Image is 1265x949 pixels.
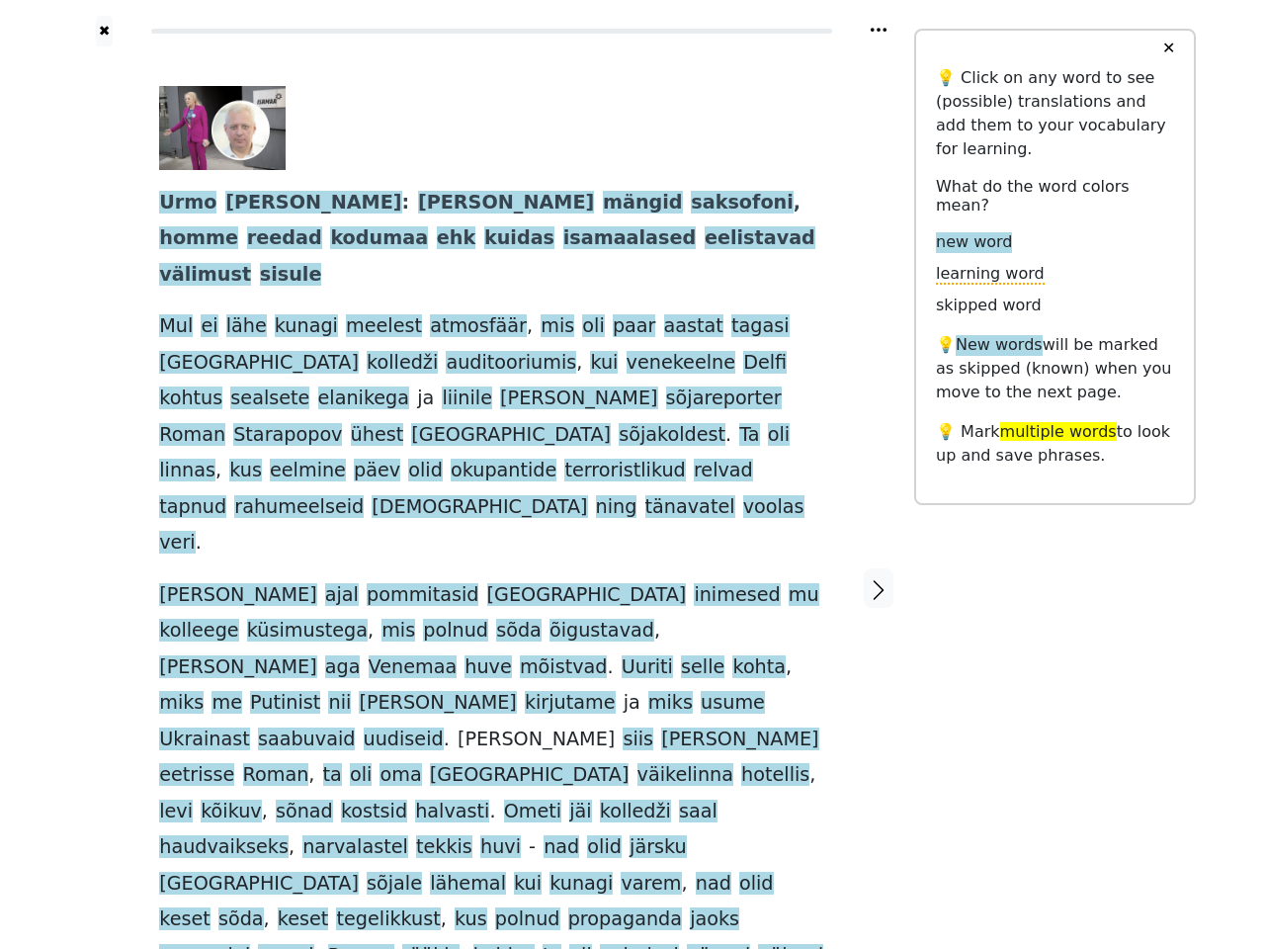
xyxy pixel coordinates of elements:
[408,459,443,483] span: olid
[569,800,591,824] span: jäi
[664,314,723,339] span: aastat
[741,763,809,788] span: hotellis
[603,191,683,216] span: mängid
[351,423,404,448] span: ühest
[247,226,322,251] span: reedad
[701,691,765,716] span: usume
[159,314,193,339] span: Mul
[576,351,582,376] span: ,
[607,655,613,680] span: .
[437,226,475,251] span: ehk
[336,907,440,932] span: tegelikkust
[201,314,217,339] span: ei
[159,86,286,170] img: 137dbd39-59a8-4852-be93-a3bedaedf7c5.jpg
[768,423,790,448] span: oli
[743,495,804,520] span: voolas
[451,459,556,483] span: okupantide
[681,655,724,680] span: selle
[276,800,333,824] span: sõnad
[731,314,790,339] span: tagasi
[696,872,731,897] span: nad
[654,619,660,644] span: ,
[359,691,516,716] span: [PERSON_NAME]
[367,872,422,897] span: sõjale
[159,583,316,608] span: [PERSON_NAME]
[159,191,216,216] span: Urmo
[308,763,314,788] span: ,
[527,314,533,339] span: ,
[442,387,492,411] span: liinile
[234,495,364,520] span: rahumeelseid
[215,459,221,483] span: ,
[430,314,527,339] span: atmosfäär
[211,691,242,716] span: me
[418,191,594,216] span: [PERSON_NAME]
[416,835,472,860] span: tekkis
[541,314,574,339] span: mis
[441,907,447,932] span: ,
[568,907,682,932] span: propaganda
[645,495,735,520] span: tänavatel
[789,583,819,608] span: mu
[582,314,604,339] span: oli
[229,459,262,483] span: kus
[622,655,673,680] span: Uuriti
[330,226,428,251] span: kodumaa
[258,728,355,752] span: saabuvaid
[354,459,400,483] span: päev
[159,691,204,716] span: miks
[275,314,338,339] span: kunagi
[159,531,195,556] span: veri
[270,459,346,483] span: eelmine
[264,907,270,932] span: ,
[159,763,234,788] span: eetrisse
[159,835,289,860] span: haudvaikseks
[514,872,542,897] span: kui
[225,191,401,216] span: [PERSON_NAME]
[525,691,616,716] span: kirjutame
[243,763,309,788] span: Roman
[489,800,495,824] span: .
[444,728,450,752] span: .
[936,296,1042,316] span: skipped word
[289,835,295,860] span: ,
[484,226,554,251] span: kuidas
[368,619,374,644] span: ,
[732,655,786,680] span: kohta
[661,728,818,752] span: [PERSON_NAME]
[159,423,225,448] span: Roman
[587,835,622,860] span: olid
[159,495,226,520] span: tapnud
[487,583,687,608] span: [GEOGRAPHIC_DATA]
[809,763,815,788] span: ,
[218,907,264,932] span: sõda
[262,800,268,824] span: ,
[430,872,506,897] span: lähemal
[648,691,693,716] span: miks
[936,177,1174,215] h6: What do the word colors mean?
[325,655,361,680] span: aga
[496,619,542,644] span: sõda
[705,226,815,251] span: eelistavad
[96,16,113,46] button: ✖
[159,459,215,483] span: linnas
[411,423,611,448] span: [GEOGRAPHIC_DATA]
[159,728,250,752] span: Ukrainast
[159,619,238,644] span: kolleege
[480,835,521,860] span: huvi
[430,763,630,788] span: [GEOGRAPHIC_DATA]
[619,423,725,448] span: sõjakoldest
[369,655,458,680] span: Venemaa
[159,387,222,411] span: kohtus
[381,619,415,644] span: mis
[325,583,359,608] span: ajal
[794,191,801,216] span: ,
[250,691,320,716] span: Putinist
[690,907,739,932] span: jaoks
[682,872,688,897] span: ,
[328,691,351,716] span: nii
[260,263,322,288] span: sisule
[423,619,488,644] span: polnud
[600,800,671,824] span: kolledži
